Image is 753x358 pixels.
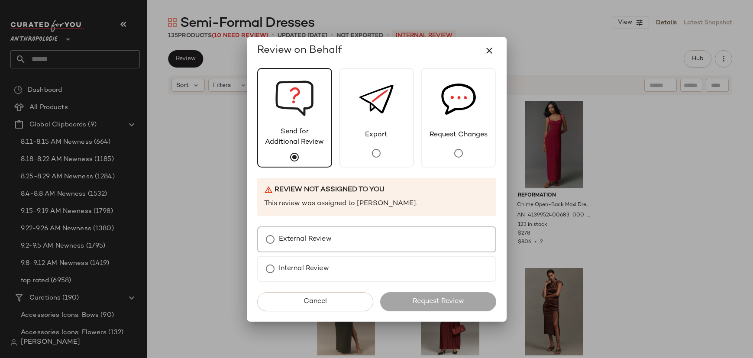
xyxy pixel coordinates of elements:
img: svg%3e [359,69,394,130]
label: External Review [279,231,332,248]
img: svg%3e [275,69,314,127]
span: Review on Behalf [257,44,342,58]
span: Request Changes [423,130,494,140]
span: Review not assigned to you [275,185,385,195]
span: Send for Additional Review [258,127,331,148]
span: Export [359,130,394,140]
img: svg%3e [441,69,476,130]
span: This review was assigned to [PERSON_NAME]. [264,199,417,209]
button: Cancel [257,292,373,311]
label: Internal Review [279,260,329,277]
span: Cancel [303,297,327,306]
